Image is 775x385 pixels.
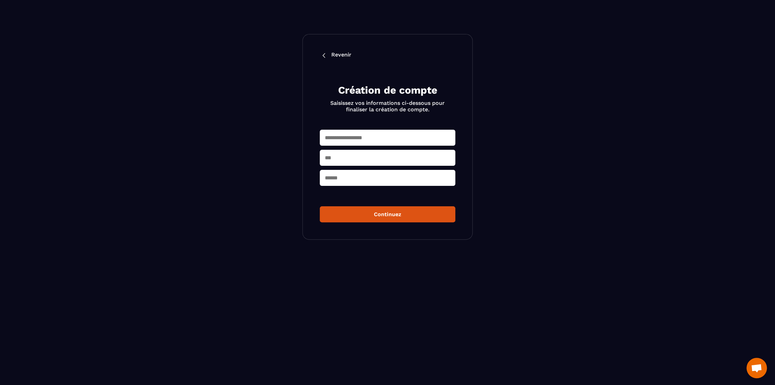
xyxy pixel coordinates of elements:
[328,100,447,113] p: Saisissez vos informations ci-dessous pour finaliser la création de compte.
[328,83,447,97] h2: Création de compte
[746,358,767,378] a: Mở cuộc trò chuyện
[331,51,351,60] p: Revenir
[320,51,328,60] img: back
[320,206,455,222] button: Continuez
[320,51,455,60] a: Revenir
